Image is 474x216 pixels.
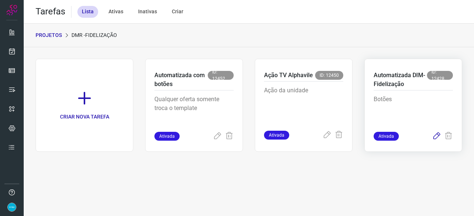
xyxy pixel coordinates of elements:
span: ID: 12428 [427,71,453,80]
div: Ativas [104,6,128,18]
a: CRIAR NOVA TAREFA [36,59,133,152]
p: Ação da unidade [264,86,343,123]
div: Lista [77,6,98,18]
p: Automatizada com botões [154,71,208,89]
div: Criar [167,6,188,18]
p: Ação TV Alphavile [264,71,313,80]
span: ID: 12450 [315,71,343,80]
h2: Tarefas [36,6,65,17]
div: Inativas [134,6,161,18]
span: Ativada [154,132,180,141]
span: ID: 12452 [208,71,234,80]
p: DMR -Fidelização [71,31,117,39]
span: Ativada [374,132,399,141]
p: PROJETOS [36,31,62,39]
p: Automatizada DIM- Fidelização [374,71,427,89]
p: Botões [374,95,453,132]
img: 4352b08165ebb499c4ac5b335522ff74.png [7,203,16,212]
img: Logo [6,4,17,16]
p: Qualquer oferta somente troca o template [154,95,234,132]
span: Ativada [264,131,289,140]
p: CRIAR NOVA TAREFA [60,113,109,121]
